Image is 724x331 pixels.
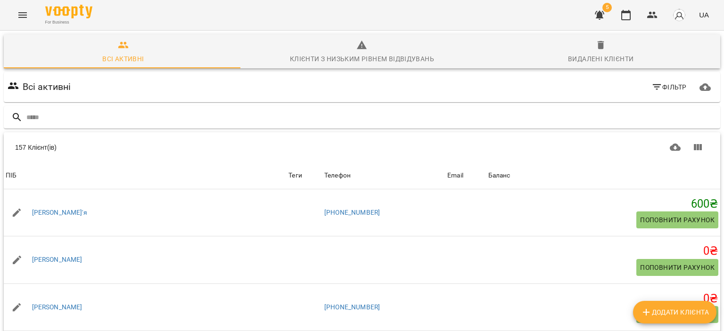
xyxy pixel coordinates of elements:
span: Фільтр [651,81,687,93]
a: [PHONE_NUMBER] [324,209,380,216]
button: Додати клієнта [633,301,716,323]
button: Завантажити CSV [664,136,687,159]
button: Показати колонки [686,136,709,159]
div: Email [447,170,463,181]
div: Sort [324,170,351,181]
div: Баланс [488,170,510,181]
div: 157 Клієнт(ів) [15,143,360,152]
div: Sort [447,170,463,181]
a: [PERSON_NAME] [32,303,82,312]
span: Поповнити рахунок [640,262,715,273]
span: Email [447,170,484,181]
div: Теги [288,170,321,181]
h5: 0 ₴ [488,244,718,258]
h6: Всі активні [23,80,71,94]
img: avatar_s.png [673,8,686,22]
a: [PERSON_NAME]'я [32,208,87,218]
button: Фільтр [648,79,691,96]
span: ПІБ [6,170,285,181]
span: Телефон [324,170,444,181]
div: Sort [488,170,510,181]
div: Видалені клієнти [568,53,633,65]
button: Поповнити рахунок [636,259,718,276]
div: Sort [6,170,16,181]
div: ПІБ [6,170,16,181]
span: For Business [45,19,92,25]
button: Поповнити рахунок [636,211,718,228]
span: Поповнити рахунок [640,214,715,226]
img: Voopty Logo [45,5,92,18]
div: Клієнти з низьким рівнем відвідувань [290,53,434,65]
button: Menu [11,4,34,26]
a: [PERSON_NAME] [32,255,82,265]
span: Додати клієнта [641,307,709,318]
span: UA [699,10,709,20]
h5: 0 ₴ [488,291,718,306]
a: [PHONE_NUMBER] [324,303,380,311]
h5: 600 ₴ [488,197,718,211]
div: Table Toolbar [4,132,720,162]
div: Всі активні [102,53,144,65]
span: Баланс [488,170,718,181]
button: UA [695,6,713,24]
span: 5 [602,3,612,12]
div: Телефон [324,170,351,181]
